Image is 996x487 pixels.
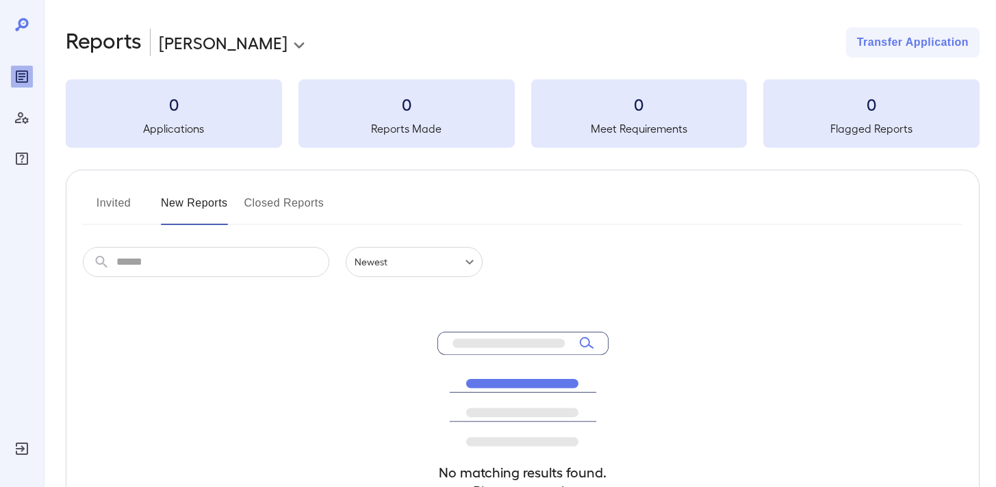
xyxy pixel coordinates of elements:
button: Invited [83,192,144,225]
h5: Reports Made [298,120,515,137]
h4: No matching results found. [437,463,609,482]
h3: 0 [531,93,748,115]
div: Reports [11,66,33,88]
h5: Flagged Reports [763,120,980,137]
summary: 0Applications0Reports Made0Meet Requirements0Flagged Reports [66,79,980,148]
h3: 0 [66,93,282,115]
button: Closed Reports [244,192,324,225]
h2: Reports [66,27,142,57]
h3: 0 [298,93,515,115]
h5: Meet Requirements [531,120,748,137]
h5: Applications [66,120,282,137]
div: Log Out [11,438,33,460]
h3: 0 [763,93,980,115]
div: Newest [346,247,483,277]
p: [PERSON_NAME] [159,31,288,53]
button: New Reports [161,192,228,225]
div: Manage Users [11,107,33,129]
button: Transfer Application [846,27,980,57]
div: FAQ [11,148,33,170]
